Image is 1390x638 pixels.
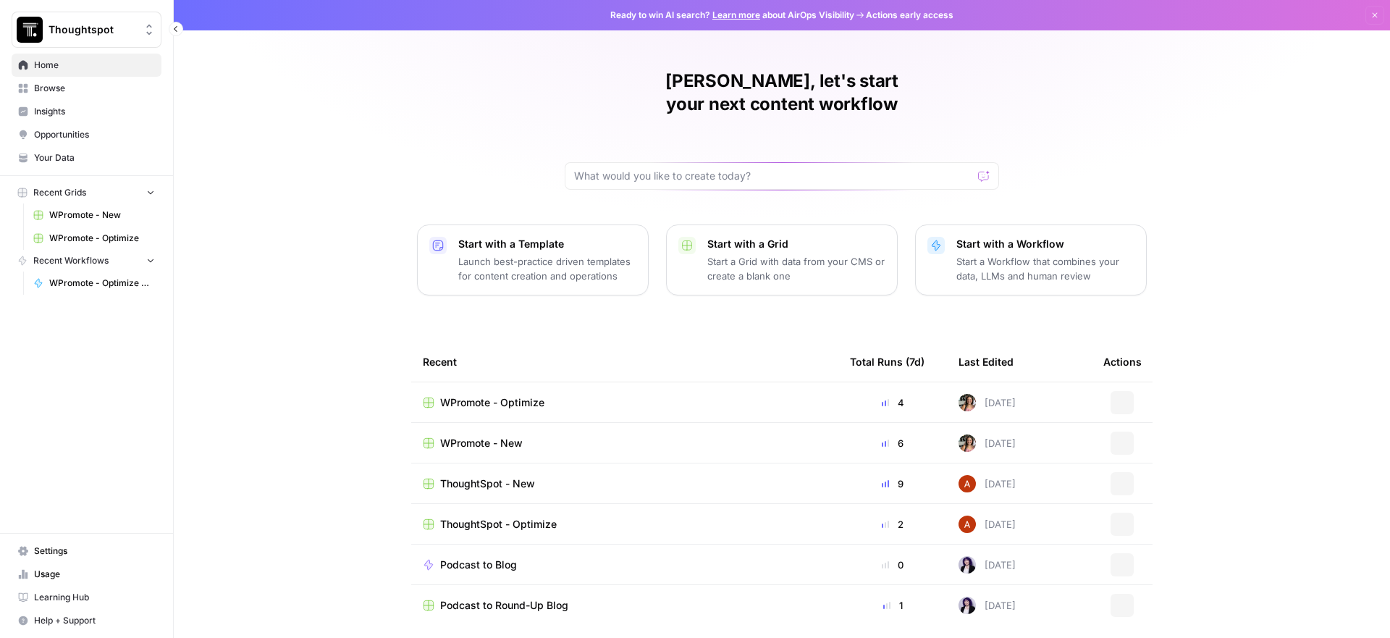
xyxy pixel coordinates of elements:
[17,17,43,43] img: Thoughtspot Logo
[12,146,161,169] a: Your Data
[959,597,1016,614] div: [DATE]
[12,77,161,100] a: Browse
[34,591,155,604] span: Learning Hub
[34,82,155,95] span: Browse
[423,598,827,613] a: Podcast to Round-Up Blog
[27,227,161,250] a: WPromote - Optimize
[610,9,854,22] span: Ready to win AI search? about AirOps Visibility
[850,558,935,572] div: 0
[440,436,523,450] span: WPromote - New
[34,545,155,558] span: Settings
[850,342,924,382] div: Total Runs (7d)
[574,169,972,183] input: What would you like to create today?
[959,556,976,574] img: tzasfqpy46zz9dbmxk44r2ls5vap
[12,123,161,146] a: Opportunities
[440,558,517,572] span: Podcast to Blog
[707,254,885,283] p: Start a Grid with data from your CMS or create a blank one
[34,614,155,627] span: Help + Support
[423,477,827,491] a: ThoughtSpot - New
[565,70,999,116] h1: [PERSON_NAME], let's start your next content workflow
[417,224,649,295] button: Start with a TemplateLaunch best-practice driven templates for content creation and operations
[34,59,155,72] span: Home
[956,237,1134,251] p: Start with a Workflow
[423,517,827,532] a: ThoughtSpot - Optimize
[12,54,161,77] a: Home
[956,254,1134,283] p: Start a Workflow that combines your data, LLMs and human review
[850,436,935,450] div: 6
[49,22,136,37] span: Thoughtspot
[423,436,827,450] a: WPromote - New
[959,342,1014,382] div: Last Edited
[34,105,155,118] span: Insights
[423,342,827,382] div: Recent
[423,558,827,572] a: Podcast to Blog
[850,395,935,410] div: 4
[959,556,1016,574] div: [DATE]
[12,100,161,123] a: Insights
[34,151,155,164] span: Your Data
[712,9,760,20] a: Learn more
[440,517,557,532] span: ThoughtSpot - Optimize
[27,272,161,295] a: WPromote - Optimize Article
[33,254,109,267] span: Recent Workflows
[12,609,161,632] button: Help + Support
[850,477,935,491] div: 9
[12,12,161,48] button: Workspace: Thoughtspot
[34,128,155,141] span: Opportunities
[12,563,161,586] a: Usage
[959,435,976,452] img: 41j8ndblatfggvlpm6kh7ds6x6tv
[959,435,1016,452] div: [DATE]
[959,394,1016,411] div: [DATE]
[959,475,976,492] img: vrq4y4cr1c7o18g7bic8abpwgxlg
[1103,342,1142,382] div: Actions
[915,224,1147,295] button: Start with a WorkflowStart a Workflow that combines your data, LLMs and human review
[440,598,568,613] span: Podcast to Round-Up Blog
[49,232,155,245] span: WPromote - Optimize
[12,540,161,563] a: Settings
[866,9,953,22] span: Actions early access
[12,182,161,203] button: Recent Grids
[959,516,976,533] img: vrq4y4cr1c7o18g7bic8abpwgxlg
[49,209,155,222] span: WPromote - New
[959,475,1016,492] div: [DATE]
[959,394,976,411] img: 41j8ndblatfggvlpm6kh7ds6x6tv
[959,597,976,614] img: tzasfqpy46zz9dbmxk44r2ls5vap
[440,477,535,491] span: ThoughtSpot - New
[666,224,898,295] button: Start with a GridStart a Grid with data from your CMS or create a blank one
[27,203,161,227] a: WPromote - New
[850,517,935,532] div: 2
[33,186,86,199] span: Recent Grids
[458,254,636,283] p: Launch best-practice driven templates for content creation and operations
[12,250,161,272] button: Recent Workflows
[850,598,935,613] div: 1
[49,277,155,290] span: WPromote - Optimize Article
[458,237,636,251] p: Start with a Template
[707,237,885,251] p: Start with a Grid
[440,395,544,410] span: WPromote - Optimize
[12,586,161,609] a: Learning Hub
[959,516,1016,533] div: [DATE]
[34,568,155,581] span: Usage
[423,395,827,410] a: WPromote - Optimize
